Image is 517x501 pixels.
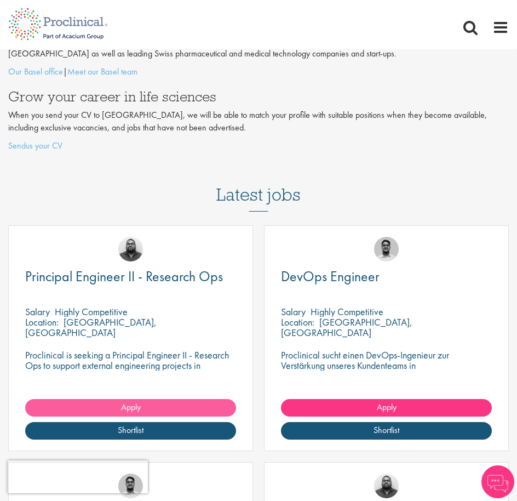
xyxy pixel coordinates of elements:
[25,399,236,417] a: Apply
[281,316,412,339] p: [GEOGRAPHIC_DATA], [GEOGRAPHIC_DATA]
[25,305,50,318] span: Salary
[8,460,148,493] iframe: reCAPTCHA
[118,237,143,261] img: Ashley Bennett
[216,158,301,212] h3: Latest jobs
[25,316,59,328] span: Location:
[25,350,236,381] p: Proclinical is seeking a Principal Engineer II - Research Ops to support external engineering pro...
[25,270,236,283] a: Principal Engineer II - Research Ops
[25,316,157,339] p: [GEOGRAPHIC_DATA], [GEOGRAPHIC_DATA]
[281,316,314,328] span: Location:
[25,267,223,286] span: Principal Engineer II - Research Ops
[8,89,509,104] h3: Grow your career in life sciences
[377,401,397,413] span: Apply
[281,267,380,286] span: DevOps Engineer
[281,350,492,381] p: Proclinical sucht einen DevOps-Ingenieur zur Verstärkung unseres Kundenteams in [GEOGRAPHIC_DATA].
[281,305,306,318] span: Salary
[25,422,236,440] a: Shortlist
[281,270,492,283] a: DevOps Engineer
[8,109,509,134] p: When you send your CV to [GEOGRAPHIC_DATA], we will be able to match your profile with suitable p...
[311,305,383,318] p: Highly Competitive
[374,474,399,498] img: Ashley Bennett
[55,305,128,318] p: Highly Competitive
[121,401,141,413] span: Apply
[281,399,492,417] a: Apply
[8,140,62,151] a: Sendus your CV
[281,422,492,440] a: Shortlist
[481,465,514,498] img: Chatbot
[374,237,399,261] img: Timothy Deschamps
[8,66,509,78] p: |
